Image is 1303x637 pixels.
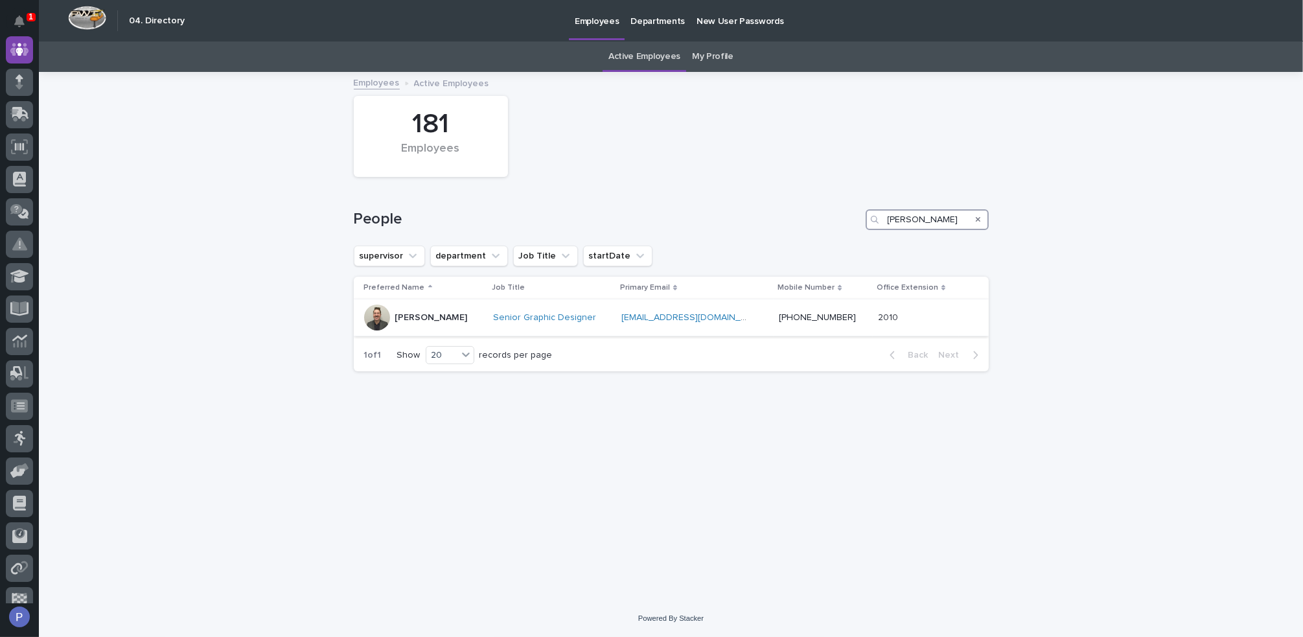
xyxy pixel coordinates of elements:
div: Employees [376,142,486,169]
button: Job Title [513,246,578,266]
button: Back [879,349,934,361]
p: 1 [29,12,33,21]
p: Job Title [492,281,525,295]
button: Next [934,349,989,361]
a: Employees [354,75,400,89]
p: 1 of 1 [354,340,392,371]
a: Active Employees [608,41,680,72]
div: Notifications1 [16,16,33,36]
a: My Profile [692,41,733,72]
div: 20 [426,349,457,362]
p: Primary Email [620,281,670,295]
p: Office Extension [877,281,938,295]
div: 181 [376,108,486,141]
a: Powered By Stacker [638,614,704,622]
input: Search [866,209,989,230]
button: Notifications [6,8,33,35]
p: Preferred Name [364,281,425,295]
span: Next [939,351,967,360]
button: supervisor [354,246,425,266]
button: startDate [583,246,652,266]
img: Workspace Logo [68,6,106,30]
h2: 04. Directory [129,16,185,27]
p: 2010 [878,310,901,323]
a: [PHONE_NUMBER] [779,313,856,322]
span: Back [901,351,928,360]
a: Senior Graphic Designer [493,312,596,323]
p: Show [397,350,421,361]
p: records per page [479,350,553,361]
a: [EMAIL_ADDRESS][DOMAIN_NAME] [621,313,768,322]
h1: People [354,210,860,229]
p: Active Employees [414,75,489,89]
p: Mobile Number [778,281,835,295]
button: department [430,246,508,266]
button: users-avatar [6,603,33,631]
tr: [PERSON_NAME]Senior Graphic Designer [EMAIL_ADDRESS][DOMAIN_NAME] [PHONE_NUMBER]20102010 [354,299,989,336]
p: [PERSON_NAME] [395,312,468,323]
